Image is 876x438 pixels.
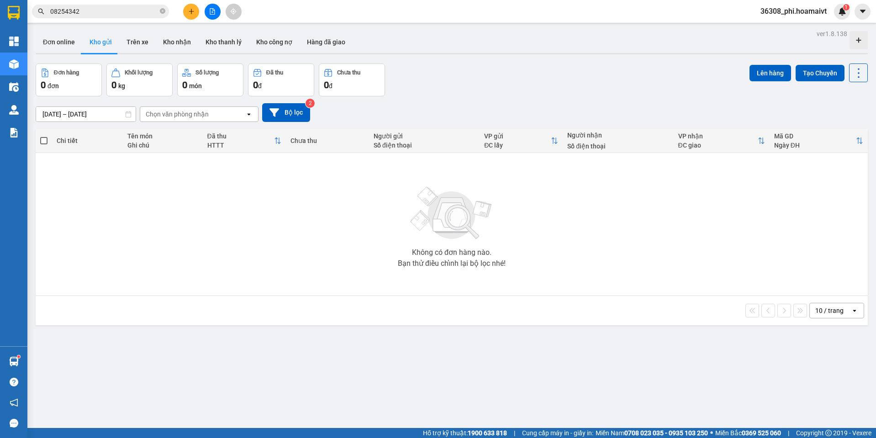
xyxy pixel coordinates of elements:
[248,63,314,96] button: Đã thu0đ
[374,142,475,149] div: Số điện thoại
[189,82,202,90] span: món
[423,428,507,438] span: Hỗ trợ kỹ thuật:
[788,428,789,438] span: |
[47,82,59,90] span: đơn
[9,59,19,69] img: warehouse-icon
[182,79,187,90] span: 0
[111,79,116,90] span: 0
[306,99,315,108] sup: 2
[412,249,491,256] div: Không có đơn hàng nào.
[9,37,19,46] img: dashboard-icon
[715,428,781,438] span: Miền Bắc
[774,132,856,140] div: Mã GD
[183,4,199,20] button: plus
[57,137,118,144] div: Chi tiết
[119,31,156,53] button: Trên xe
[596,428,708,438] span: Miền Nam
[753,5,834,17] span: 36308_phi.hoamaivt
[253,79,258,90] span: 0
[300,31,353,53] button: Hàng đã giao
[624,429,708,437] strong: 0708 023 035 - 0935 103 250
[329,82,332,90] span: đ
[209,8,216,15] span: file-add
[484,132,551,140] div: VP gửi
[10,378,18,386] span: question-circle
[198,31,249,53] button: Kho thanh lý
[567,132,669,139] div: Người nhận
[710,431,713,435] span: ⚪️
[226,4,242,20] button: aim
[9,105,19,115] img: warehouse-icon
[678,132,758,140] div: VP nhận
[480,129,563,153] th: Toggle SortBy
[522,428,593,438] span: Cung cấp máy in - giấy in:
[742,429,781,437] strong: 0369 525 060
[678,142,758,149] div: ĐC giao
[774,142,856,149] div: Ngày ĐH
[127,142,198,149] div: Ghi chú
[160,7,165,16] span: close-circle
[146,110,209,119] div: Chọn văn phòng nhận
[262,103,310,122] button: Bộ lọc
[9,128,19,137] img: solution-icon
[9,82,19,92] img: warehouse-icon
[337,69,360,76] div: Chưa thu
[850,31,868,49] div: Tạo kho hàng mới
[38,8,44,15] span: search
[245,111,253,118] svg: open
[205,4,221,20] button: file-add
[8,6,20,20] img: logo-vxr
[249,31,300,53] button: Kho công nợ
[374,132,475,140] div: Người gửi
[195,69,219,76] div: Số lượng
[851,307,858,314] svg: open
[406,181,497,245] img: svg+xml;base64,PHN2ZyBjbGFzcz0ibGlzdC1wbHVnX19zdmciIHhtbG5zPSJodHRwOi8vd3d3LnczLm9yZy8yMDAwL3N2Zy...
[266,69,283,76] div: Đã thu
[10,419,18,427] span: message
[815,306,844,315] div: 10 / trang
[398,260,506,267] div: Bạn thử điều chỉnh lại bộ lọc nhé!
[484,142,551,149] div: ĐC lấy
[230,8,237,15] span: aim
[36,31,82,53] button: Đơn online
[859,7,867,16] span: caret-down
[290,137,364,144] div: Chưa thu
[50,6,158,16] input: Tìm tên, số ĐT hoặc mã đơn
[674,129,770,153] th: Toggle SortBy
[749,65,791,81] button: Lên hàng
[17,355,20,358] sup: 1
[203,129,286,153] th: Toggle SortBy
[468,429,507,437] strong: 1900 633 818
[160,8,165,14] span: close-circle
[770,129,868,153] th: Toggle SortBy
[36,107,136,121] input: Select a date range.
[843,4,850,11] sup: 1
[188,8,195,15] span: plus
[258,82,262,90] span: đ
[9,357,19,366] img: warehouse-icon
[54,69,79,76] div: Đơn hàng
[844,4,848,11] span: 1
[118,82,125,90] span: kg
[825,430,832,436] span: copyright
[10,398,18,407] span: notification
[567,142,669,150] div: Số điện thoại
[127,132,198,140] div: Tên món
[319,63,385,96] button: Chưa thu0đ
[156,31,198,53] button: Kho nhận
[41,79,46,90] span: 0
[838,7,846,16] img: icon-new-feature
[82,31,119,53] button: Kho gửi
[796,65,844,81] button: Tạo Chuyến
[177,63,243,96] button: Số lượng0món
[207,132,274,140] div: Đã thu
[514,428,515,438] span: |
[324,79,329,90] span: 0
[855,4,871,20] button: caret-down
[106,63,173,96] button: Khối lượng0kg
[36,63,102,96] button: Đơn hàng0đơn
[207,142,274,149] div: HTTT
[817,29,847,39] div: ver 1.8.138
[125,69,153,76] div: Khối lượng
